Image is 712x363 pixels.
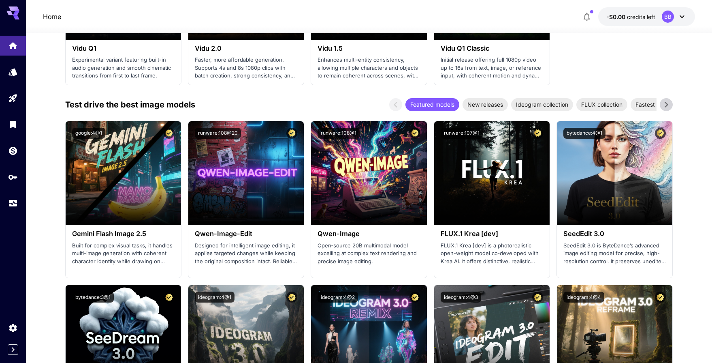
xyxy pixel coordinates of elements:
[563,242,666,266] p: SeedEdit 3.0 is ByteDance’s advanced image editing model for precise, high-resolution control. It...
[655,292,666,303] button: Certified Model – Vetted for best performance and includes a commercial license.
[511,98,573,111] div: Ideogram collection
[441,56,543,80] p: Initial release offering full 1080p video up to 16s from text, image, or reference input, with co...
[318,242,420,266] p: Open‑source 20B multimodal model excelling at complex text rendering and precise image editing.
[557,121,672,225] img: alt
[43,12,61,21] a: Home
[662,11,674,23] div: BB
[434,121,550,225] img: alt
[606,13,655,21] div: -$0.00408
[164,128,175,139] button: Certified Model – Vetted for best performance and includes a commercial license.
[318,230,420,238] h3: Qwen-Image
[598,7,695,26] button: -$0.00408BB
[8,323,18,333] div: Settings
[188,121,304,225] img: alt
[72,230,175,238] h3: Gemini Flash Image 2.5
[195,45,297,52] h3: Vidu 2.0
[72,128,105,139] button: google:4@1
[405,100,459,109] span: Featured models
[8,146,18,156] div: Wallet
[195,56,297,80] p: Faster, more affordable generation. Supports 4s and 8s 1080p clips with batch creation, strong co...
[511,100,573,109] span: Ideogram collection
[563,128,605,139] button: bytedance:4@1
[318,45,420,52] h3: Vidu 1.5
[72,242,175,266] p: Built for complex visual tasks, it handles multi-image generation with coherent character identit...
[66,121,181,225] img: alt
[627,13,655,20] span: credits left
[631,98,680,111] div: Fastest models
[8,64,18,75] div: Models
[563,292,604,303] button: ideogram:4@4
[441,230,543,238] h3: FLUX.1 Krea [dev]
[311,121,426,225] img: alt
[532,292,543,303] button: Certified Model – Vetted for best performance and includes a commercial license.
[195,230,297,238] h3: Qwen-Image-Edit
[631,100,680,109] span: Fastest models
[409,292,420,303] button: Certified Model – Vetted for best performance and includes a commercial license.
[8,198,18,208] div: Usage
[318,292,358,303] button: ideogram:4@2
[318,56,420,80] p: Enhances multi-entity consistency, allowing multiple characters and objects to remain coherent ac...
[576,98,627,111] div: FLUX collection
[286,128,297,139] button: Certified Model – Vetted for best performance and includes a commercial license.
[195,292,234,303] button: ideogram:4@1
[72,292,114,303] button: bytedance:3@1
[164,292,175,303] button: Certified Model – Vetted for best performance and includes a commercial license.
[409,128,420,139] button: Certified Model – Vetted for best performance and includes a commercial license.
[195,128,241,139] button: runware:108@20
[655,128,666,139] button: Certified Model – Vetted for best performance and includes a commercial license.
[8,93,18,103] div: Playground
[532,128,543,139] button: Certified Model – Vetted for best performance and includes a commercial license.
[72,56,175,80] p: Experimental variant featuring built-in audio generation and smooth cinematic transitions from fi...
[318,128,360,139] button: runware:108@1
[576,100,627,109] span: FLUX collection
[8,119,18,129] div: Library
[195,242,297,266] p: Designed for intelligent image editing, it applies targeted changes while keeping the original co...
[463,98,508,111] div: New releases
[8,344,18,355] button: Expand sidebar
[43,12,61,21] nav: breadcrumb
[405,98,459,111] div: Featured models
[8,172,18,182] div: API Keys
[441,292,481,303] button: ideogram:4@3
[441,45,543,52] h3: Vidu Q1 Classic
[65,99,195,111] p: Test drive the best image models
[8,38,18,48] div: Home
[72,45,175,52] h3: Vidu Q1
[606,13,627,20] span: -$0.00
[441,128,483,139] button: runware:107@1
[463,100,508,109] span: New releases
[286,292,297,303] button: Certified Model – Vetted for best performance and includes a commercial license.
[441,242,543,266] p: FLUX.1 Krea [dev] is a photorealistic open-weight model co‑developed with Krea AI. It offers dist...
[563,230,666,238] h3: SeedEdit 3.0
